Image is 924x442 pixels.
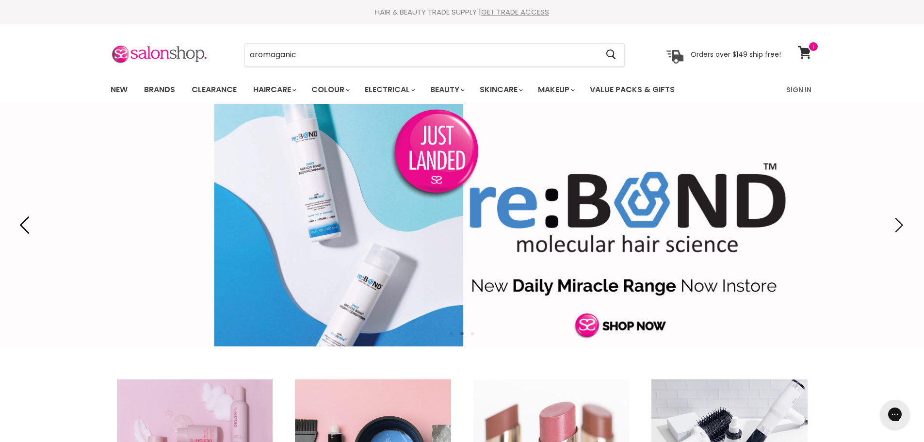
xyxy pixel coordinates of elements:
[583,80,682,100] a: Value Packs & Gifts
[98,7,826,17] div: HAIR & BEAUTY TRADE SUPPLY |
[471,332,474,335] li: Page dot 3
[184,80,244,100] a: Clearance
[246,80,302,100] a: Haircare
[780,80,817,100] a: Sign In
[450,332,453,335] li: Page dot 1
[17,215,36,235] button: Previous
[481,7,549,17] a: GET TRADE ACCESS
[103,76,731,104] ul: Main menu
[137,80,182,100] a: Brands
[244,43,625,66] form: Product
[103,80,135,100] a: New
[875,396,914,432] iframe: Gorgias live chat messenger
[460,332,464,335] li: Page dot 2
[423,80,470,100] a: Beauty
[357,80,421,100] a: Electrical
[245,44,599,66] input: Search
[98,76,826,104] nav: Main
[888,215,907,235] button: Next
[691,50,781,59] p: Orders over $149 ship free!
[599,44,624,66] button: Search
[304,80,356,100] a: Colour
[531,80,581,100] a: Makeup
[472,80,529,100] a: Skincare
